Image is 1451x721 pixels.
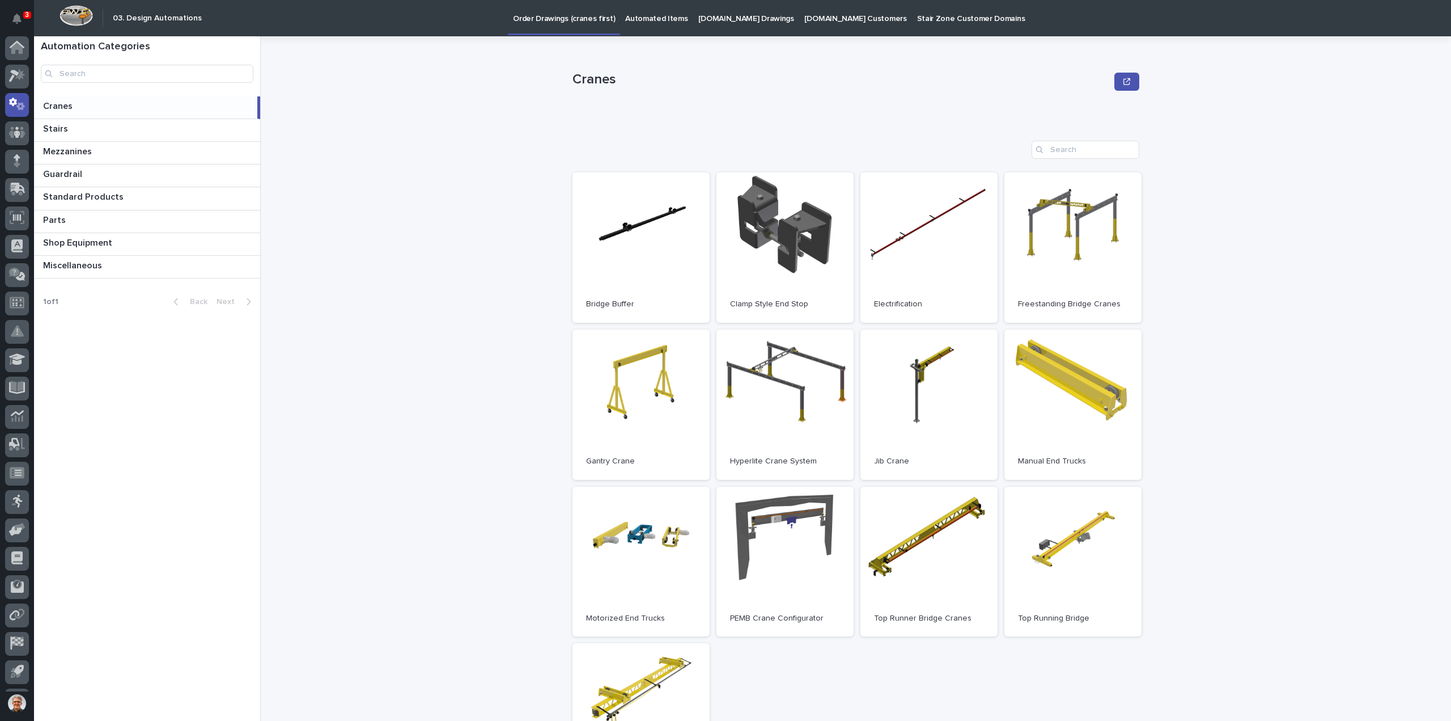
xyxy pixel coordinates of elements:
input: Search [1032,141,1139,159]
p: Cranes [43,99,75,112]
span: Back [183,298,207,306]
p: Stairs [43,121,70,134]
p: Electrification [874,300,984,309]
a: Freestanding Bridge Cranes [1004,172,1142,323]
span: Next [217,298,241,306]
div: Notifications3 [14,14,29,32]
p: Freestanding Bridge Cranes [1018,300,1128,309]
a: CranesCranes [34,96,260,119]
a: StairsStairs [34,119,260,142]
a: Top Runner Bridge Cranes [860,487,998,637]
a: Shop EquipmentShop Equipment [34,233,260,256]
p: PEMB Crane Configurator [730,614,840,623]
button: Back [164,297,212,307]
a: GuardrailGuardrail [34,165,260,187]
p: Bridge Buffer [586,300,696,309]
input: Search [41,65,253,83]
p: Motorized End Trucks [586,614,696,623]
a: Hyperlite Crane System [716,330,854,480]
p: Gantry Crane [586,457,696,466]
a: Standard ProductsStandard Products [34,187,260,210]
p: Top Runner Bridge Cranes [874,614,984,623]
a: PartsParts [34,210,260,233]
p: Jib Crane [874,457,984,466]
a: Bridge Buffer [572,172,710,323]
a: Motorized End Trucks [572,487,710,637]
p: Hyperlite Crane System [730,457,840,466]
a: Clamp Style End Stop [716,172,854,323]
p: Shop Equipment [43,235,114,248]
a: Electrification [860,172,998,323]
p: Parts [43,213,68,226]
p: Miscellaneous [43,258,104,271]
a: MiscellaneousMiscellaneous [34,256,260,279]
p: Manual End Trucks [1018,457,1128,466]
p: 3 [25,11,29,19]
p: Mezzanines [43,144,94,157]
p: Cranes [572,71,1110,88]
img: Workspace Logo [60,5,93,26]
h1: Automation Categories [41,41,253,53]
a: Jib Crane [860,330,998,480]
p: Guardrail [43,167,84,180]
a: Top Running Bridge [1004,487,1142,637]
p: 1 of 1 [34,288,67,316]
p: Standard Products [43,189,126,203]
a: Manual End Trucks [1004,330,1142,480]
a: PEMB Crane Configurator [716,487,854,637]
h2: 03. Design Automations [113,14,202,23]
p: Top Running Bridge [1018,614,1128,623]
button: users-avatar [5,692,29,715]
button: Next [212,297,260,307]
a: MezzaninesMezzanines [34,142,260,165]
p: Clamp Style End Stop [730,300,840,309]
button: Notifications [5,7,29,31]
a: Gantry Crane [572,330,710,480]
